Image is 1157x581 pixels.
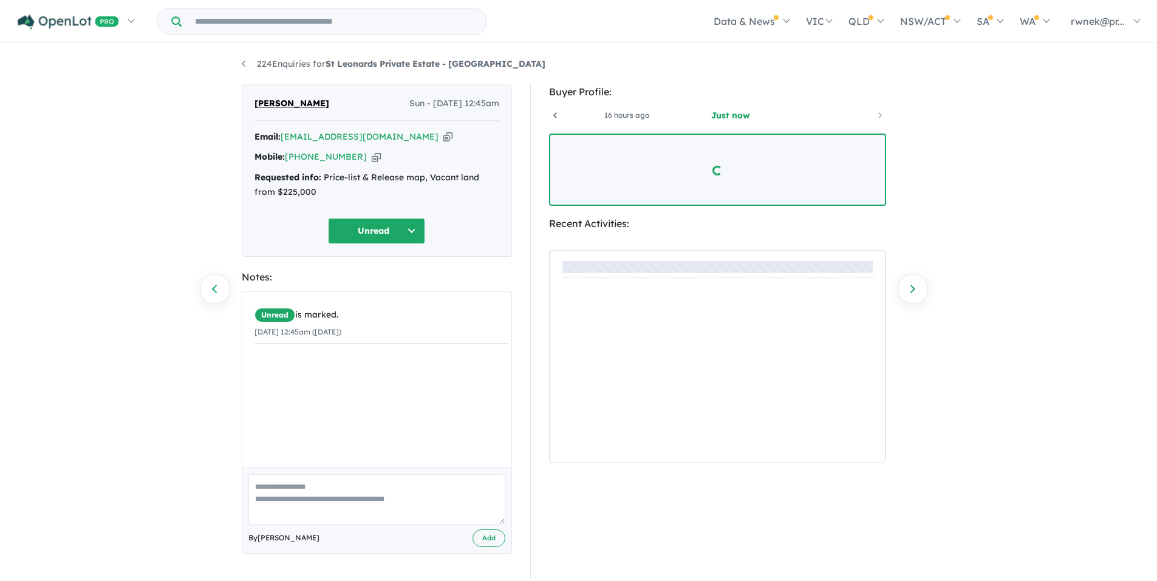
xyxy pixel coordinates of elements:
a: [PHONE_NUMBER] [285,151,367,162]
button: Copy [372,151,381,163]
button: Unread [328,218,425,244]
strong: Email: [254,131,281,142]
div: Recent Activities: [549,216,886,232]
span: [PERSON_NAME] [254,97,329,111]
button: Add [473,529,505,547]
strong: Requested info: [254,172,321,183]
span: By [PERSON_NAME] [248,532,319,544]
strong: St Leonards Private Estate - [GEOGRAPHIC_DATA] [326,58,545,69]
a: 16 hours ago [575,109,678,121]
a: 224Enquiries forSt Leonards Private Estate - [GEOGRAPHIC_DATA] [242,58,545,69]
button: Copy [443,131,452,143]
div: Buyer Profile: [549,84,886,100]
span: Sun - [DATE] 12:45am [409,97,499,111]
span: rwnek@pr... [1071,15,1125,27]
span: Unread [254,308,295,322]
div: is marked. [254,308,508,322]
strong: Mobile: [254,151,285,162]
div: Notes: [242,269,512,285]
small: [DATE] 12:45am ([DATE]) [254,327,341,336]
a: Just now [678,109,782,121]
a: [EMAIL_ADDRESS][DOMAIN_NAME] [281,131,439,142]
div: Price-list & Release map, Vacant land from $225,000 [254,171,499,200]
input: Try estate name, suburb, builder or developer [184,8,484,35]
img: Openlot PRO Logo White [18,15,119,30]
nav: breadcrumb [242,57,916,72]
